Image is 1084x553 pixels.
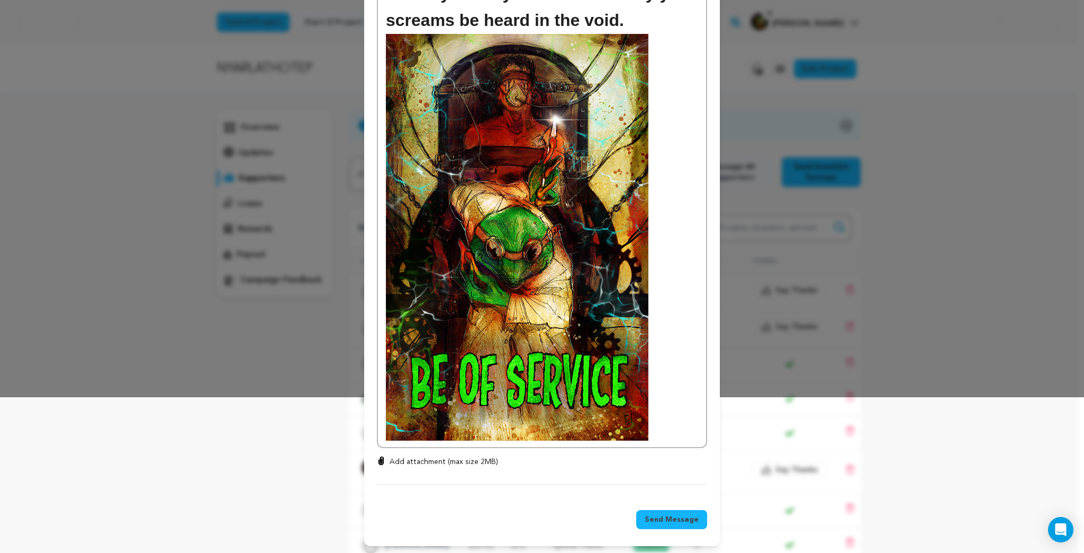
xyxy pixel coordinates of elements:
[645,514,699,525] span: Send Message
[636,510,707,529] button: Send Message
[1048,517,1073,542] div: Open Intercom Messenger
[386,34,648,441] img: 1755866106-Be%20of%20Service.png
[390,457,498,467] p: Add attachment (max size 2MB)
